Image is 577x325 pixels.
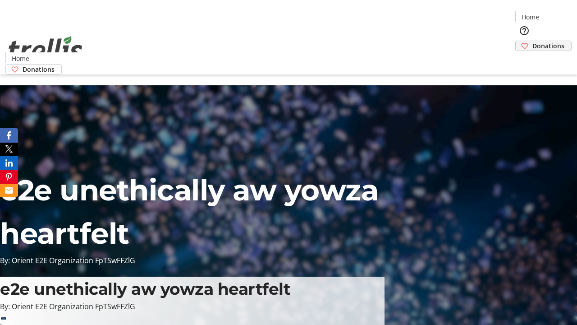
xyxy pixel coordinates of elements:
a: Home [6,54,35,63]
a: Donations [515,41,572,51]
img: Orient E2E Organization FpTSwFFZlG's Logo [5,26,86,71]
button: Help [515,22,533,40]
a: Donations [5,64,62,74]
span: Donations [23,65,55,74]
span: Home [522,12,539,22]
span: Donations [532,41,564,51]
a: Home [516,12,545,22]
span: Home [12,54,29,63]
button: Cart [515,51,533,69]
